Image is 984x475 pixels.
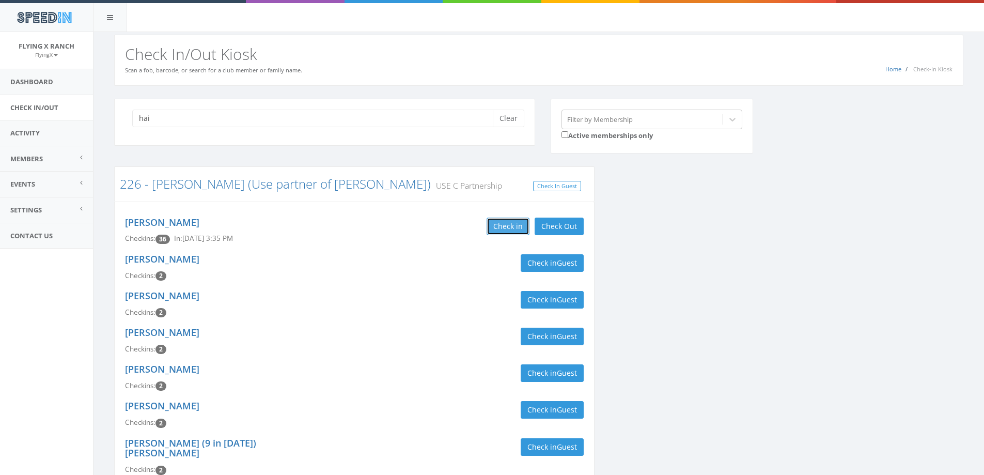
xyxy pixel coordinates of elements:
[125,418,155,427] span: Checkins:
[125,253,199,265] a: [PERSON_NAME]
[155,271,166,281] span: Checkin count
[913,65,952,73] span: Check-In Kiosk
[10,179,35,189] span: Events
[535,218,584,235] button: Check Out
[12,8,76,27] img: speedin_logo.png
[487,218,529,235] button: Check in
[557,258,577,268] span: Guest
[521,291,584,309] button: Check inGuest
[885,65,901,73] a: Home
[125,326,199,339] a: [PERSON_NAME]
[125,66,302,74] small: Scan a fob, barcode, or search for a club member or family name.
[174,234,233,243] span: In: [DATE] 3:35 PM
[561,129,653,141] label: Active memberships only
[35,50,58,59] a: FlyingX
[10,231,53,240] span: Contact Us
[557,295,577,304] span: Guest
[120,175,431,192] a: 226 - [PERSON_NAME] (Use partner of [PERSON_NAME])
[557,442,577,452] span: Guest
[125,308,155,317] span: Checkins:
[125,216,199,228] a: [PERSON_NAME]
[132,110,501,127] input: Search a name to check in
[493,110,524,127] button: Clear
[125,363,199,375] a: [PERSON_NAME]
[155,381,166,391] span: Checkin count
[155,345,166,354] span: Checkin count
[10,154,43,163] span: Members
[155,235,170,244] span: Checkin count
[125,289,199,302] a: [PERSON_NAME]
[125,381,155,390] span: Checkins:
[35,51,58,58] small: FlyingX
[155,308,166,317] span: Checkin count
[19,41,74,51] span: Flying X Ranch
[521,364,584,382] button: Check inGuest
[561,131,568,138] input: Active memberships only
[125,465,155,474] span: Checkins:
[155,466,166,475] span: Checkin count
[431,180,502,191] small: USE C Partnership
[557,405,577,415] span: Guest
[155,419,166,428] span: Checkin count
[125,400,199,412] a: [PERSON_NAME]
[125,437,256,459] a: [PERSON_NAME] (9 in [DATE]) [PERSON_NAME]
[125,234,155,243] span: Checkins:
[533,181,581,192] a: Check In Guest
[125,45,952,63] h2: Check In/Out Kiosk
[521,254,584,272] button: Check inGuest
[557,368,577,378] span: Guest
[10,205,42,214] span: Settings
[567,114,633,124] div: Filter by Membership
[521,328,584,345] button: Check inGuest
[125,271,155,280] span: Checkins:
[521,438,584,456] button: Check inGuest
[125,344,155,354] span: Checkins:
[557,331,577,341] span: Guest
[521,401,584,419] button: Check inGuest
